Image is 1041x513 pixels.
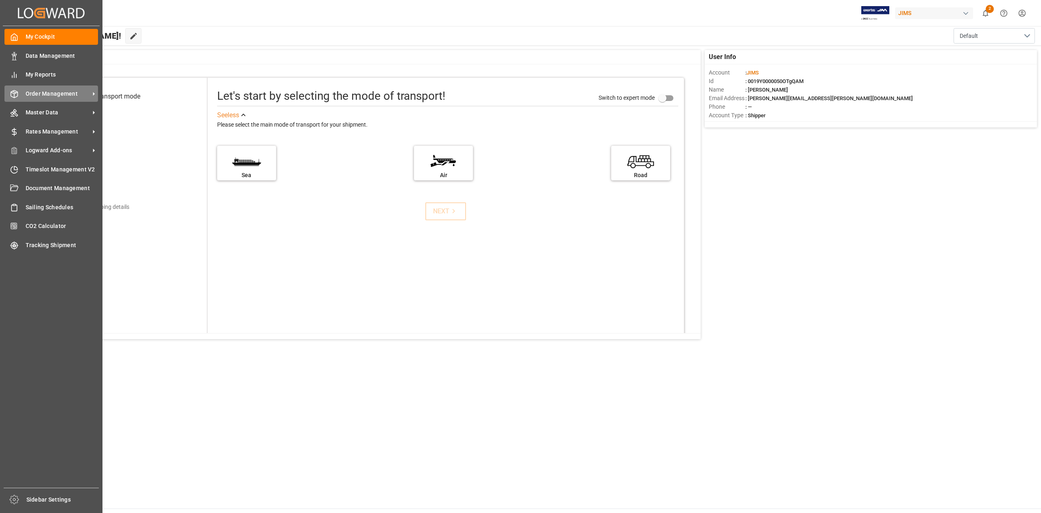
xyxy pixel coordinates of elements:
[709,85,745,94] span: Name
[433,206,458,216] div: NEXT
[995,4,1013,22] button: Help Center
[709,94,745,103] span: Email Address
[26,127,90,136] span: Rates Management
[599,94,655,101] span: Switch to expert mode
[217,110,239,120] div: See less
[747,70,759,76] span: JIMS
[895,7,973,19] div: JIMS
[709,68,745,77] span: Account
[4,218,98,234] a: CO2 Calculator
[615,171,666,180] div: Road
[4,199,98,215] a: Sailing Schedules
[418,171,469,180] div: Air
[954,28,1035,44] button: open menu
[709,52,736,62] span: User Info
[26,203,98,212] span: Sailing Schedules
[4,161,98,177] a: Timeslot Management V2
[26,70,98,79] span: My Reports
[709,103,745,111] span: Phone
[77,92,140,101] div: Select transport mode
[4,180,98,196] a: Document Management
[745,112,766,118] span: : Shipper
[745,104,752,110] span: : —
[217,120,678,130] div: Please select the main mode of transport for your shipment.
[4,48,98,64] a: Data Management
[709,111,745,120] span: Account Type
[26,108,90,117] span: Master Data
[861,6,889,20] img: Exertis%20JAM%20-%20Email%20Logo.jpg_1722504956.jpg
[976,4,995,22] button: show 2 new notifications
[4,237,98,253] a: Tracking Shipment
[26,33,98,41] span: My Cockpit
[4,29,98,45] a: My Cockpit
[78,203,129,211] div: Add shipping details
[4,67,98,83] a: My Reports
[26,90,90,98] span: Order Management
[425,202,466,220] button: NEXT
[217,88,445,105] div: Let's start by selecting the mode of transport!
[26,146,90,155] span: Logward Add-ons
[960,32,978,40] span: Default
[745,95,913,101] span: : [PERSON_NAME][EMAIL_ADDRESS][PERSON_NAME][DOMAIN_NAME]
[221,171,272,180] div: Sea
[26,241,98,250] span: Tracking Shipment
[709,77,745,85] span: Id
[26,495,99,504] span: Sidebar Settings
[745,78,804,84] span: : 0019Y0000050OTgQAM
[26,184,98,193] span: Document Management
[745,87,788,93] span: : [PERSON_NAME]
[26,222,98,230] span: CO2 Calculator
[986,5,994,13] span: 2
[895,5,976,21] button: JIMS
[26,165,98,174] span: Timeslot Management V2
[26,52,98,60] span: Data Management
[745,70,759,76] span: :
